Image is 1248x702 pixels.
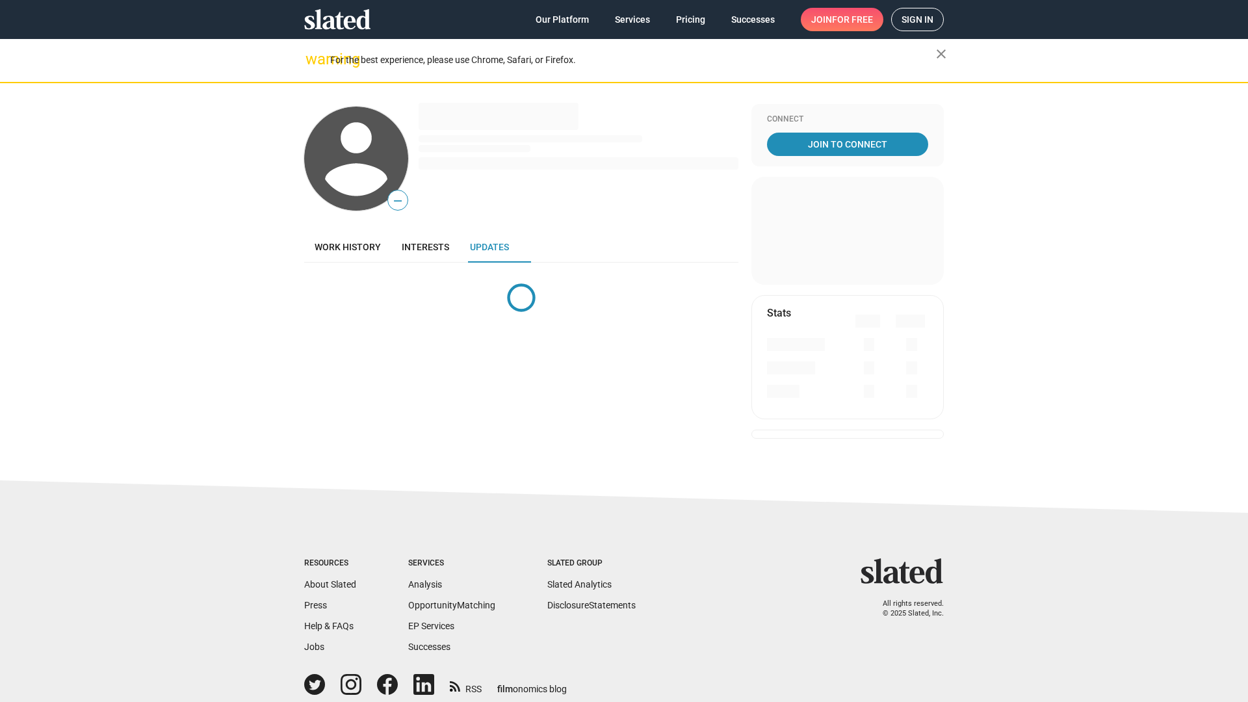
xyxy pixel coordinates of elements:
span: Services [615,8,650,31]
span: Join [811,8,873,31]
a: Successes [721,8,785,31]
div: Services [408,558,495,569]
a: Joinfor free [801,8,883,31]
a: Analysis [408,579,442,590]
a: Updates [460,231,519,263]
p: All rights reserved. © 2025 Slated, Inc. [869,599,944,618]
a: Work history [304,231,391,263]
div: Connect [767,114,928,125]
a: About Slated [304,579,356,590]
mat-icon: close [933,46,949,62]
a: Join To Connect [767,133,928,156]
a: Services [604,8,660,31]
mat-icon: warning [305,51,321,67]
a: Interests [391,231,460,263]
mat-card-title: Stats [767,306,791,320]
span: Join To Connect [770,133,926,156]
a: Press [304,600,327,610]
span: Interests [402,242,449,252]
div: Resources [304,558,356,569]
a: Successes [408,642,450,652]
a: RSS [450,675,482,695]
span: Pricing [676,8,705,31]
span: Our Platform [536,8,589,31]
a: Pricing [666,8,716,31]
a: Jobs [304,642,324,652]
a: Our Platform [525,8,599,31]
a: filmonomics blog [497,673,567,695]
span: Updates [470,242,509,252]
a: Slated Analytics [547,579,612,590]
span: Work history [315,242,381,252]
a: Sign in [891,8,944,31]
div: For the best experience, please use Chrome, Safari, or Firefox. [330,51,936,69]
span: Sign in [902,8,933,31]
a: EP Services [408,621,454,631]
a: Help & FAQs [304,621,354,631]
a: DisclosureStatements [547,600,636,610]
a: OpportunityMatching [408,600,495,610]
span: for free [832,8,873,31]
span: Successes [731,8,775,31]
span: film [497,684,513,694]
span: — [388,192,408,209]
div: Slated Group [547,558,636,569]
